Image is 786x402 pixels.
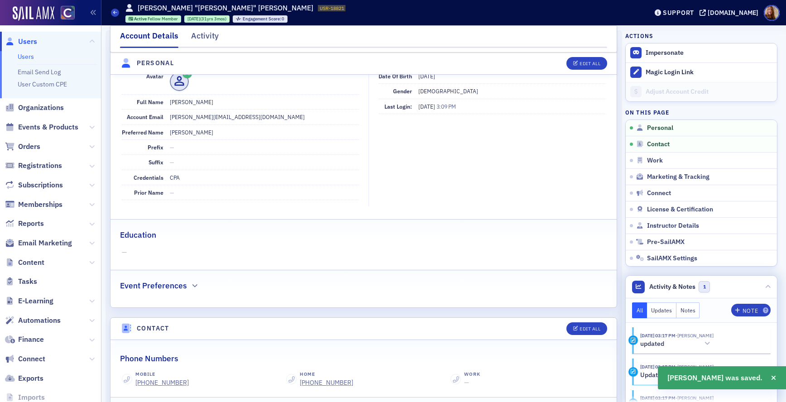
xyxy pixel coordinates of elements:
[379,72,412,80] span: Date of Birth
[129,16,178,22] a: Active Fellow Member
[632,302,647,318] button: All
[170,158,174,166] span: —
[18,258,44,268] span: Content
[170,95,359,109] dd: [PERSON_NAME]
[5,316,61,325] a: Automations
[120,229,156,241] h2: Education
[18,161,62,171] span: Registrations
[646,68,772,77] div: Magic Login Link
[647,302,676,318] button: Updates
[5,296,53,306] a: E-Learning
[393,87,412,95] span: Gender
[384,103,412,110] span: Last Login:
[647,238,685,246] span: Pre-SailAMX
[646,88,772,96] div: Adjust Account Credit
[663,9,694,17] div: Support
[18,37,37,47] span: Users
[5,238,72,248] a: Email Marketing
[676,395,714,401] span: Sheila Duggan
[120,353,178,364] h2: Phone Numbers
[149,158,163,166] span: Suffix
[243,17,285,22] div: 0
[170,189,174,196] span: —
[18,68,61,76] a: Email Send Log
[625,108,777,116] h4: On this page
[18,296,53,306] span: E-Learning
[135,378,189,388] div: [PHONE_NUMBER]
[647,173,709,181] span: Marketing & Tracking
[18,354,45,364] span: Connect
[135,371,189,378] div: Mobile
[170,125,359,139] dd: [PERSON_NAME]
[418,72,435,80] span: [DATE]
[647,140,670,148] span: Contact
[18,277,37,287] span: Tasks
[647,206,713,214] span: License & Certification
[18,200,62,210] span: Memberships
[676,332,714,339] span: Sheila Duggan
[5,200,62,210] a: Memberships
[18,373,43,383] span: Exports
[5,37,37,47] a: Users
[300,371,353,378] div: Home
[127,113,163,120] span: Account Email
[146,72,163,80] span: Avatar
[18,238,72,248] span: Email Marketing
[13,6,54,21] img: SailAMX
[640,371,749,380] button: Updated User: [PERSON_NAME]
[148,16,178,22] span: Fellow Member
[5,219,44,229] a: Reports
[743,308,758,313] div: Note
[191,30,219,47] div: Activity
[566,57,607,70] button: Edit All
[5,373,43,383] a: Exports
[647,189,671,197] span: Connect
[731,304,771,316] button: Note
[566,322,607,335] button: Edit All
[640,371,733,379] h5: Updated User: [PERSON_NAME]
[676,302,700,318] button: Notes
[18,316,61,325] span: Automations
[5,277,37,287] a: Tasks
[5,354,45,364] a: Connect
[5,335,44,345] a: Finance
[18,80,67,88] a: User Custom CPE
[300,378,353,388] a: [PHONE_NUMBER]
[134,189,163,196] span: Prior Name
[464,378,469,387] span: —
[243,16,282,22] span: Engagement Score :
[640,340,664,348] h5: updated
[418,103,436,110] span: [DATE]
[170,170,359,185] dd: CPA
[649,282,695,292] span: Activity & Notes
[18,122,78,132] span: Events & Products
[647,222,699,230] span: Instructor Details
[137,324,169,333] h4: Contact
[125,15,182,23] div: Active: Active: Fellow Member
[764,5,780,21] span: Profile
[122,248,606,257] span: —
[137,98,163,105] span: Full Name
[138,3,313,13] h1: [PERSON_NAME] "[PERSON_NAME]" [PERSON_NAME]
[18,180,63,190] span: Subscriptions
[626,82,777,101] a: Adjust Account Credit
[18,219,44,229] span: Reports
[18,103,64,113] span: Organizations
[170,110,359,124] dd: [PERSON_NAME][EMAIL_ADDRESS][DOMAIN_NAME]
[5,258,44,268] a: Content
[5,142,40,152] a: Orders
[640,339,714,349] button: updated
[700,10,762,16] button: [DOMAIN_NAME]
[134,16,148,22] span: Active
[628,367,638,377] div: Activity
[647,124,673,132] span: Personal
[148,144,163,151] span: Prefix
[187,16,226,22] div: (31yrs 3mos)
[647,254,697,263] span: SailAMX Settings
[667,373,762,383] span: [PERSON_NAME] was saved.
[18,142,40,152] span: Orders
[418,84,606,98] dd: [DEMOGRAPHIC_DATA]
[137,58,174,68] h4: Personal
